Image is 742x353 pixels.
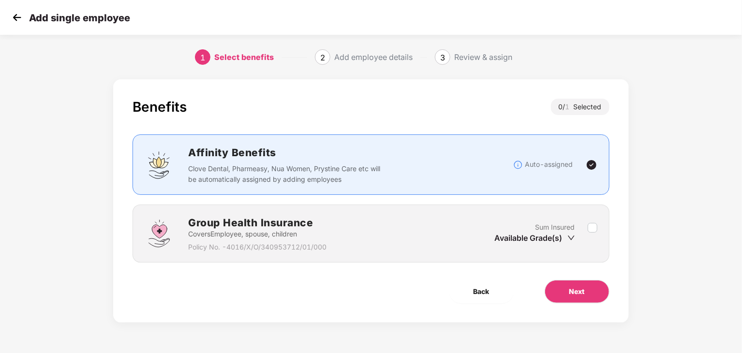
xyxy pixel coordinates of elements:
[29,12,130,24] p: Add single employee
[188,145,513,161] h2: Affinity Benefits
[188,229,326,239] p: Covers Employee, spouse, children
[188,215,326,231] h2: Group Health Insurance
[525,159,573,170] p: Auto-assigned
[334,49,413,65] div: Add employee details
[440,53,445,62] span: 3
[10,10,24,25] img: svg+xml;base64,PHN2ZyB4bWxucz0iaHR0cDovL3d3dy53My5vcmcvMjAwMC9zdmciIHdpZHRoPSIzMCIgaGVpZ2h0PSIzMC...
[586,159,597,171] img: svg+xml;base64,PHN2ZyBpZD0iVGljay0yNHgyNCIgeG1sbnM9Imh0dHA6Ly93d3cudzMub3JnLzIwMDAvc3ZnIiB3aWR0aD...
[545,280,609,303] button: Next
[454,49,512,65] div: Review & assign
[495,233,575,243] div: Available Grade(s)
[513,160,523,170] img: svg+xml;base64,PHN2ZyBpZD0iSW5mb18tXzMyeDMyIiBkYXRhLW5hbWU9IkluZm8gLSAzMngzMiIgeG1sbnM9Imh0dHA6Ly...
[569,286,585,297] span: Next
[188,242,326,252] p: Policy No. - 4016/X/O/340953712/01/000
[145,219,174,248] img: svg+xml;base64,PHN2ZyBpZD0iR3JvdXBfSGVhbHRoX0luc3VyYW5jZSIgZGF0YS1uYW1lPSJHcm91cCBIZWFsdGggSW5zdX...
[565,103,574,111] span: 1
[200,53,205,62] span: 1
[320,53,325,62] span: 2
[449,280,514,303] button: Back
[188,163,383,185] p: Clove Dental, Pharmeasy, Nua Women, Prystine Care etc will be automatically assigned by adding em...
[474,286,490,297] span: Back
[133,99,187,115] div: Benefits
[535,222,575,233] p: Sum Insured
[214,49,274,65] div: Select benefits
[567,234,575,242] span: down
[145,150,174,179] img: svg+xml;base64,PHN2ZyBpZD0iQWZmaW5pdHlfQmVuZWZpdHMiIGRhdGEtbmFtZT0iQWZmaW5pdHkgQmVuZWZpdHMiIHhtbG...
[551,99,609,115] div: 0 / Selected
